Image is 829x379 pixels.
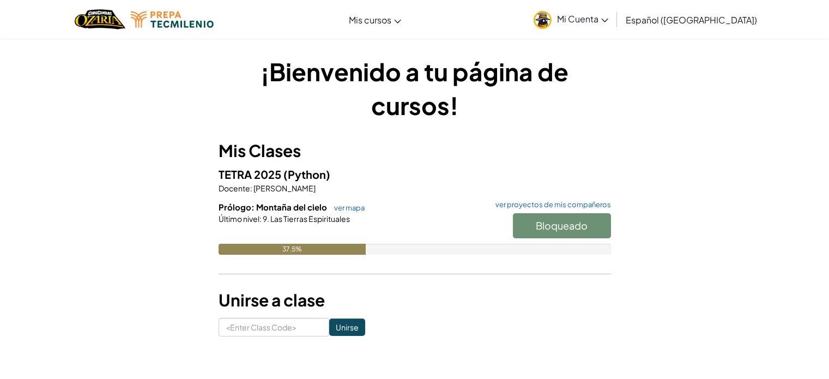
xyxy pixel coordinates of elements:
span: Docente [219,183,250,193]
span: Prólogo: Montaña del cielo [219,202,329,212]
span: [PERSON_NAME] [252,183,316,193]
span: Español ([GEOGRAPHIC_DATA]) [626,14,757,26]
img: Home [75,8,125,31]
span: Mis cursos [349,14,391,26]
a: Español ([GEOGRAPHIC_DATA]) [620,5,763,34]
span: Mi Cuenta [557,13,608,25]
input: Unirse [329,318,365,336]
span: : [259,214,262,224]
span: : [250,183,252,193]
a: ver proyectos de mis compañeros [490,201,611,208]
span: Último nivel [219,214,259,224]
h3: Mis Clases [219,139,611,163]
a: ver mapa [329,203,365,212]
h3: Unirse a clase [219,288,611,312]
div: 37.5% [219,244,366,255]
img: Tecmilenio logo [131,11,214,28]
span: 9. [262,214,269,224]
span: (Python) [283,167,330,181]
h1: ¡Bienvenido a tu página de cursos! [219,55,611,122]
a: Ozaria by CodeCombat logo [75,8,125,31]
a: Mis cursos [343,5,407,34]
span: TETRA 2025 [219,167,283,181]
img: avatar [534,11,552,29]
input: <Enter Class Code> [219,318,329,336]
span: Las Tierras Espirituales [269,214,350,224]
a: Mi Cuenta [528,2,614,37]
